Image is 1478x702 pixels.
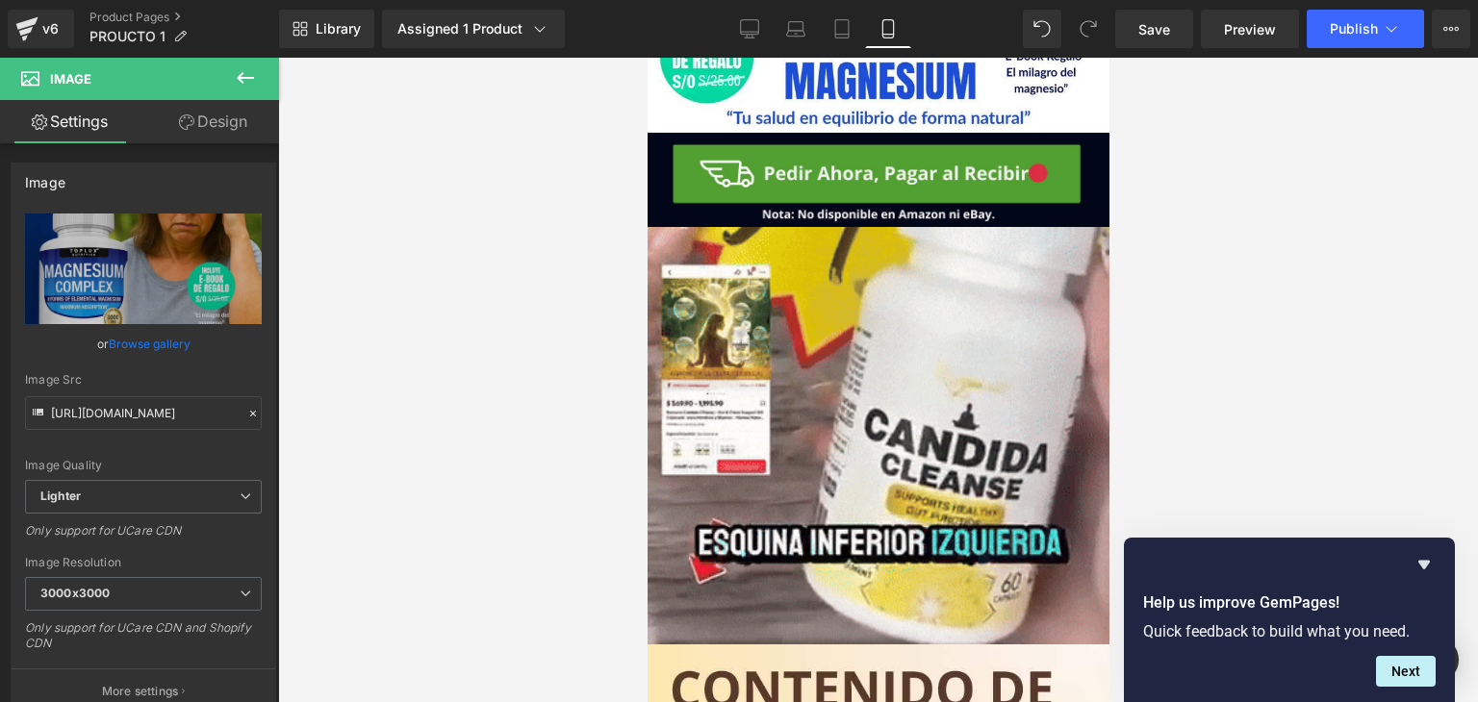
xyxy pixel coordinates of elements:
[1413,553,1436,576] button: Hide survey
[279,10,374,48] a: New Library
[1330,21,1378,37] span: Publish
[316,20,361,38] span: Library
[773,10,819,48] a: Laptop
[143,100,283,143] a: Design
[102,683,179,700] p: More settings
[1143,591,1436,614] h2: Help us improve GemPages!
[1307,10,1424,48] button: Publish
[109,327,191,361] a: Browse gallery
[25,163,65,190] div: Image
[25,523,262,551] div: Only support for UCare CDN
[25,334,262,354] div: or
[1376,656,1436,687] button: Next question
[1069,10,1108,48] button: Redo
[1201,10,1299,48] a: Preview
[50,71,91,87] span: Image
[865,10,911,48] a: Mobile
[1224,19,1276,39] span: Preview
[8,10,74,48] a: v6
[25,556,262,569] div: Image Resolution
[40,586,110,600] b: 3000x3000
[89,10,279,25] a: Product Pages
[1023,10,1061,48] button: Undo
[25,373,262,387] div: Image Src
[726,10,773,48] a: Desktop
[25,620,262,664] div: Only support for UCare CDN and Shopify CDN
[1432,10,1470,48] button: More
[1138,19,1170,39] span: Save
[38,16,63,41] div: v6
[1143,622,1436,640] p: Quick feedback to build what you need.
[25,396,262,430] input: Link
[89,29,166,44] span: PROUCTO 1
[397,19,549,38] div: Assigned 1 Product
[25,459,262,472] div: Image Quality
[819,10,865,48] a: Tablet
[40,489,81,503] b: Lighter
[1143,553,1436,687] div: Help us improve GemPages!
